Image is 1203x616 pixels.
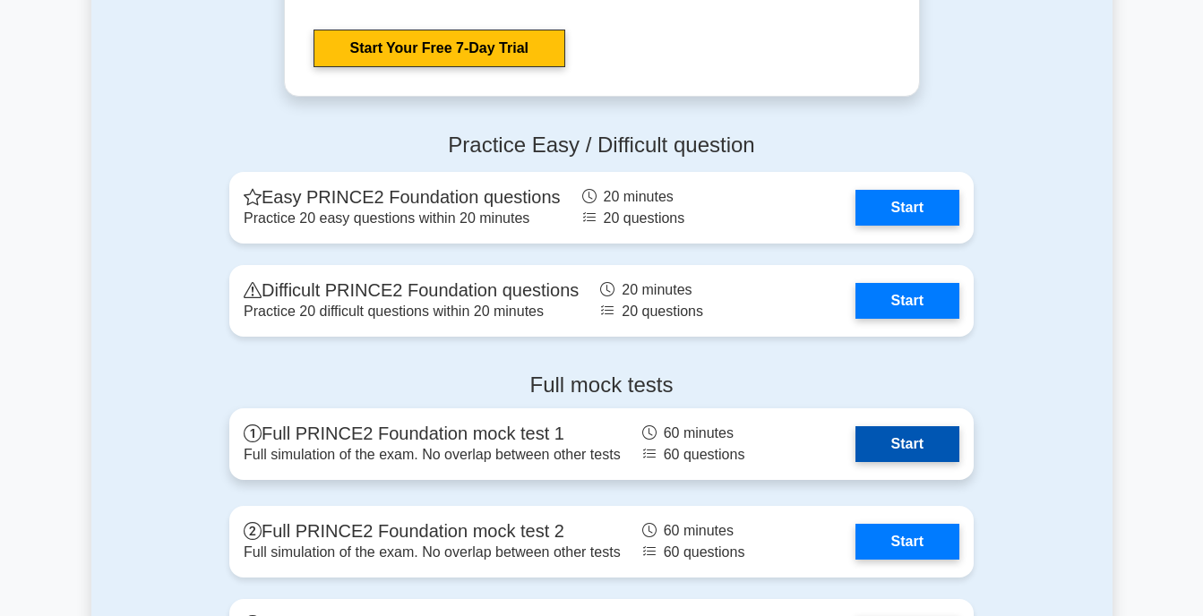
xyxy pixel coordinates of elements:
a: Start [855,190,959,226]
a: Start [855,524,959,560]
a: Start [855,426,959,462]
h4: Practice Easy / Difficult question [229,133,974,158]
h4: Full mock tests [229,372,974,398]
a: Start [855,283,959,319]
a: Start Your Free 7-Day Trial [314,30,565,67]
